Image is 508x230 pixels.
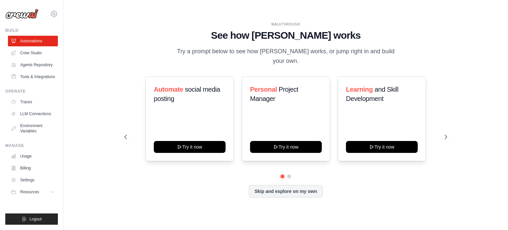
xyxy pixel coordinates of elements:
[8,109,58,119] a: LLM Connections
[8,187,58,197] button: Resources
[175,47,397,66] p: Try a prompt below to see how [PERSON_NAME] works, or jump right in and build your own.
[8,36,58,46] a: Automations
[154,86,183,93] span: Automate
[154,141,226,153] button: Try it now
[5,9,38,19] img: Logo
[20,189,39,195] span: Resources
[5,143,58,148] div: Manage
[250,86,298,102] span: Project Manager
[346,86,373,93] span: Learning
[5,213,58,225] button: Logout
[8,97,58,107] a: Traces
[8,151,58,161] a: Usage
[250,86,277,93] span: Personal
[8,120,58,136] a: Environment Variables
[8,163,58,173] a: Billing
[250,141,322,153] button: Try it now
[8,175,58,185] a: Settings
[5,28,58,33] div: Build
[154,86,220,102] span: social media posting
[8,60,58,70] a: Agents Repository
[5,89,58,94] div: Operate
[249,185,322,198] button: Skip and explore on my own
[29,216,42,222] span: Logout
[124,29,447,41] h1: See how [PERSON_NAME] works
[346,141,418,153] button: Try it now
[8,48,58,58] a: Crew Studio
[124,22,447,27] div: WALKTHROUGH
[8,71,58,82] a: Tools & Integrations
